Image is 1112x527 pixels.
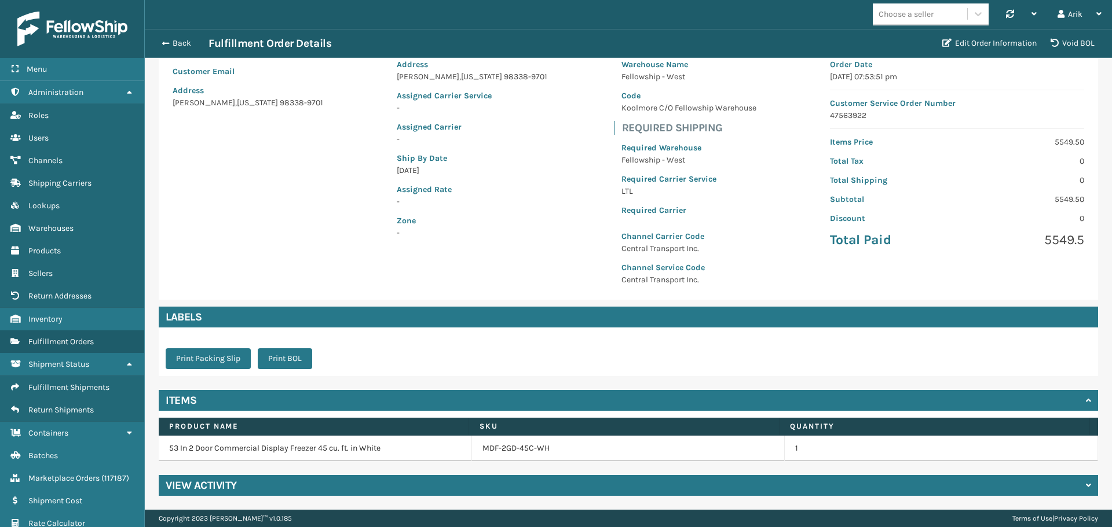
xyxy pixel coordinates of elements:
[621,58,756,71] p: Warehouse Name
[28,87,83,97] span: Administration
[830,231,950,249] p: Total Paid
[28,268,53,278] span: Sellers
[397,133,547,145] p: -
[397,60,428,69] span: Address
[621,142,756,154] p: Required Warehouse
[1012,510,1098,527] div: |
[28,451,58,460] span: Batches
[964,193,1084,205] p: 5549.50
[258,348,312,369] button: Print BOL
[209,36,331,50] h3: Fulfillment Order Details
[621,261,756,274] p: Channel Service Code
[830,136,950,148] p: Items Price
[101,473,129,483] span: ( 117187 )
[17,12,127,46] img: logo
[1051,39,1059,47] i: VOIDBOL
[28,359,89,369] span: Shipment Status
[621,90,756,102] p: Code
[480,421,769,432] label: SKU
[830,155,950,167] p: Total Tax
[397,90,547,102] p: Assigned Carrier Service
[790,421,1079,432] label: Quantity
[28,382,109,392] span: Fulfillment Shipments
[830,174,950,186] p: Total Shipping
[173,98,235,108] span: [PERSON_NAME]
[169,421,458,432] label: Product Name
[397,215,547,227] p: Zone
[397,196,547,208] p: -
[942,39,952,47] i: Edit
[622,121,763,135] h4: Required Shipping
[28,337,94,347] span: Fulfillment Orders
[28,246,61,256] span: Products
[28,110,49,120] span: Roles
[28,291,92,301] span: Return Addresses
[935,32,1044,55] button: Edit Order Information
[1012,514,1052,522] a: Terms of Use
[830,71,1084,83] p: [DATE] 07:53:51 pm
[1054,514,1098,522] a: Privacy Policy
[621,71,756,83] p: Fellowship - West
[155,38,209,49] button: Back
[28,496,82,506] span: Shipment Cost
[621,102,756,114] p: Koolmore C/O Fellowship Warehouse
[964,136,1084,148] p: 5549.50
[964,212,1084,224] p: 0
[964,174,1084,186] p: 0
[397,183,547,196] p: Assigned Rate
[159,510,292,527] p: Copyright 2023 [PERSON_NAME]™ v 1.0.185
[830,58,1084,71] p: Order Date
[235,98,237,108] span: ,
[621,274,756,286] p: Central Transport Inc.
[621,185,756,197] p: LTL
[621,204,756,216] p: Required Carrier
[397,121,547,133] p: Assigned Carrier
[166,478,237,492] h4: View Activity
[28,405,94,415] span: Return Shipments
[28,133,49,143] span: Users
[879,8,934,20] div: Choose a seller
[159,307,1098,327] h4: Labels
[1044,32,1102,55] button: Void BOL
[459,72,461,82] span: ,
[830,97,1084,109] p: Customer Service Order Number
[166,393,197,407] h4: Items
[28,178,92,188] span: Shipping Carriers
[28,156,63,165] span: Channels
[964,231,1084,249] p: 5549.5
[28,223,74,233] span: Warehouses
[461,72,502,82] span: [US_STATE]
[504,72,547,82] span: 98338-9701
[28,473,100,483] span: Marketplace Orders
[621,230,756,242] p: Channel Carrier Code
[27,64,47,74] span: Menu
[28,201,60,211] span: Lookups
[830,193,950,205] p: Subtotal
[397,164,547,176] p: [DATE]
[280,98,323,108] span: 98338-9701
[621,154,756,166] p: Fellowship - West
[159,436,472,461] td: 53 In 2 Door Commercial Display Freezer 45 cu. ft. in White
[397,152,547,164] p: Ship By Date
[28,428,68,438] span: Containers
[397,215,547,238] span: -
[621,242,756,255] p: Central Transport Inc.
[482,443,550,454] a: MDF-2GD-45C-WH
[964,155,1084,167] p: 0
[173,86,204,95] span: Address
[397,72,459,82] span: [PERSON_NAME]
[237,98,278,108] span: [US_STATE]
[621,173,756,185] p: Required Carrier Service
[785,436,1098,461] td: 1
[830,212,950,224] p: Discount
[397,102,547,114] p: -
[28,314,63,324] span: Inventory
[166,348,251,369] button: Print Packing Slip
[830,109,1084,121] p: 47563922
[173,65,323,78] p: Customer Email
